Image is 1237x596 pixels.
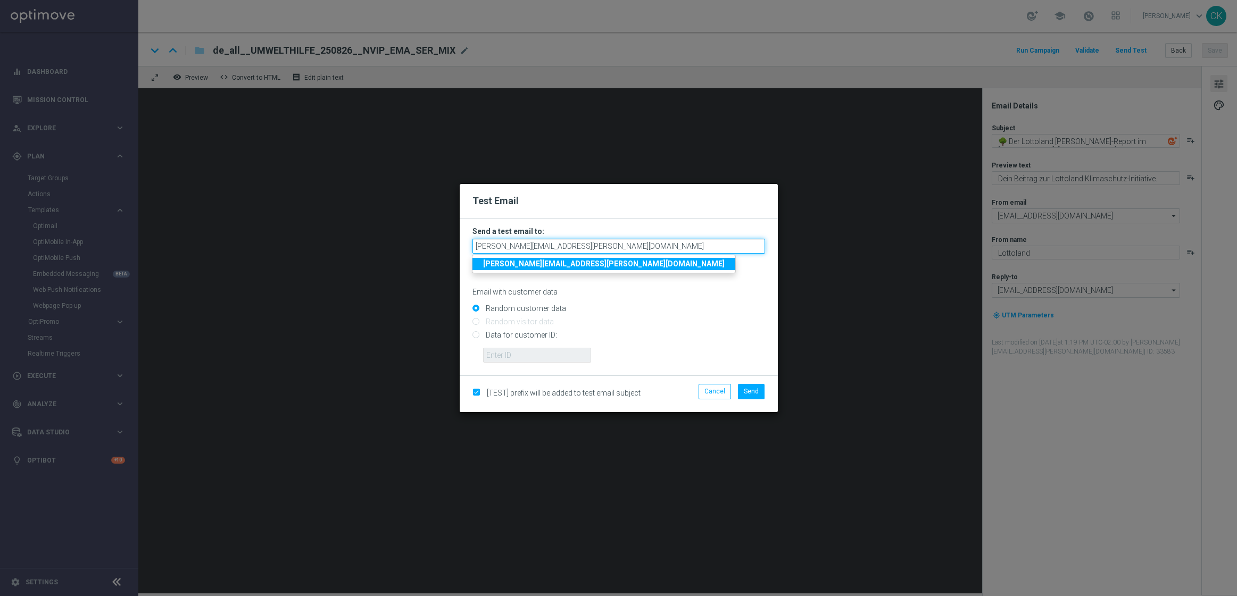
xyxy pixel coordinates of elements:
span: [TEST] prefix will be added to test email subject [487,389,641,397]
button: Send [738,384,765,399]
label: Random customer data [483,304,566,313]
strong: [PERSON_NAME][EMAIL_ADDRESS][PERSON_NAME][DOMAIN_NAME] [483,259,725,268]
p: Email with customer data [472,287,765,297]
span: Send [744,388,759,395]
a: [PERSON_NAME][EMAIL_ADDRESS][PERSON_NAME][DOMAIN_NAME] [472,258,735,270]
h2: Test Email [472,195,765,207]
input: Enter ID [483,348,591,363]
h3: Send a test email to: [472,226,765,236]
button: Cancel [699,384,731,399]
